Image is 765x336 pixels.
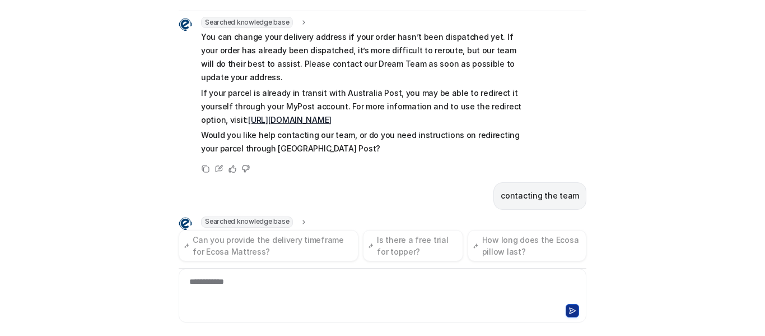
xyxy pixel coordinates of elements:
[179,217,192,231] img: Widget
[201,128,529,155] p: Would you like help contacting our team, or do you need instructions on redirecting your parcel t...
[201,17,293,28] span: Searched knowledge base
[201,30,529,84] p: You can change your delivery address if your order hasn’t been dispatched yet. If your order has ...
[468,230,586,261] button: How long does the Ecosa pillow last?
[501,189,579,202] p: contacting the team
[179,230,358,261] button: Can you provide the delivery timeframe for Ecosa Mattress?
[248,115,332,125] a: [URL][DOMAIN_NAME]
[179,18,192,31] img: Widget
[201,86,529,127] p: If your parcel is already in transit with Australia Post, you may be able to redirect it yourself...
[363,230,463,261] button: Is there a free trial for topper?
[201,217,293,228] span: Searched knowledge base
